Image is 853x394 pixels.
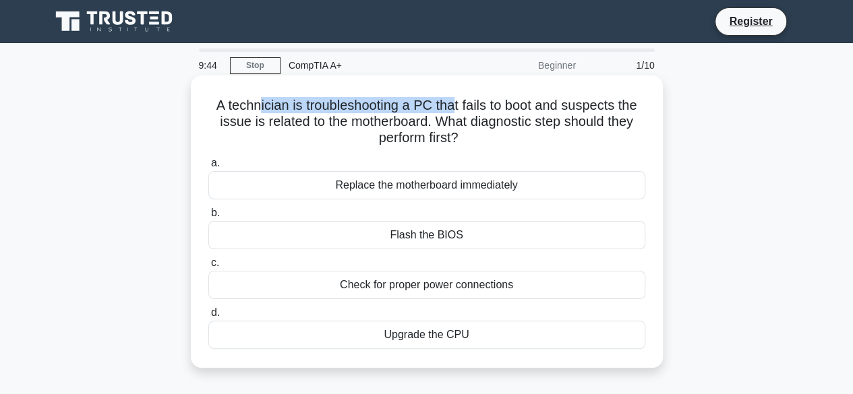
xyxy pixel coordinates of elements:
div: Flash the BIOS [208,221,645,249]
a: Stop [230,57,281,74]
a: Register [721,13,780,30]
span: d. [211,306,220,318]
div: Replace the motherboard immediately [208,171,645,199]
div: Beginner [466,52,584,79]
div: 9:44 [191,52,230,79]
span: a. [211,157,220,168]
div: 1/10 [584,52,663,79]
div: Check for proper power connections [208,271,645,299]
div: CompTIA A+ [281,52,466,79]
h5: A technician is troubleshooting a PC that fails to boot and suspects the issue is related to the ... [207,97,647,147]
span: c. [211,257,219,268]
div: Upgrade the CPU [208,321,645,349]
span: b. [211,207,220,218]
